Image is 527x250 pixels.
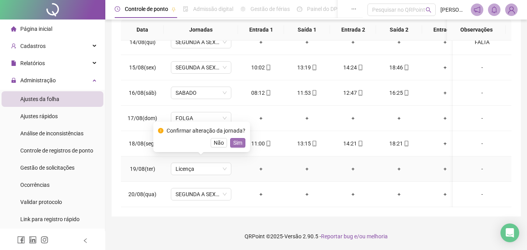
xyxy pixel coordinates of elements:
[171,7,176,12] span: pushpin
[20,43,46,49] span: Cadastros
[20,77,56,83] span: Administração
[176,188,227,200] span: SEGUNDA A SEXTA
[244,114,278,122] div: +
[128,191,156,197] span: 20/08(qua)
[20,216,80,222] span: Link para registro rápido
[29,236,37,244] span: linkedin
[311,65,317,70] span: mobile
[351,6,357,12] span: ellipsis
[183,6,188,12] span: file-done
[382,114,416,122] div: +
[459,38,505,46] div: FALTA
[250,6,290,12] span: Gestão de férias
[336,114,370,122] div: +
[376,19,422,41] th: Saída 2
[382,89,416,97] div: 16:25
[105,223,527,250] footer: QRPoint © 2025 - 2.90.5 -
[491,6,498,13] span: bell
[453,25,499,34] span: Observações
[459,114,505,122] div: -
[428,63,462,72] div: +
[403,141,409,146] span: mobile
[290,139,324,148] div: 13:15
[238,19,284,41] th: Entrada 1
[20,199,62,205] span: Validar protocolo
[20,96,59,102] span: Ajustes da folha
[284,19,330,41] th: Saída 1
[297,6,302,12] span: dashboard
[83,238,88,243] span: left
[336,89,370,97] div: 12:47
[382,63,416,72] div: 18:46
[382,165,416,173] div: +
[17,236,25,244] span: facebook
[164,19,238,41] th: Jornadas
[382,38,416,46] div: +
[244,165,278,173] div: +
[176,112,227,124] span: FOLGA
[336,190,370,199] div: +
[128,115,157,121] span: 17/08(dom)
[382,190,416,199] div: +
[244,63,278,72] div: 10:02
[474,6,481,13] span: notification
[428,114,462,122] div: +
[290,165,324,173] div: +
[500,223,519,242] div: Open Intercom Messenger
[233,138,242,147] span: Sim
[11,60,16,66] span: file
[311,90,317,96] span: mobile
[158,128,163,133] span: exclamation-circle
[20,165,75,171] span: Gestão de solicitações
[336,139,370,148] div: 14:21
[428,139,462,148] div: +
[244,190,278,199] div: +
[336,63,370,72] div: 14:24
[382,139,416,148] div: 18:21
[290,38,324,46] div: +
[290,63,324,72] div: 13:19
[311,141,317,146] span: mobile
[176,87,227,99] span: SABADO
[193,6,233,12] span: Admissão digital
[357,90,363,96] span: mobile
[330,19,376,41] th: Entrada 2
[447,19,506,41] th: Observações
[211,138,227,147] button: Não
[244,139,278,148] div: 11:00
[307,6,337,12] span: Painel do DP
[290,190,324,199] div: +
[506,4,517,16] img: 36157
[357,65,363,70] span: mobile
[11,43,16,49] span: user-add
[403,90,409,96] span: mobile
[176,62,227,73] span: SEGUNDA A SEXTA
[129,64,156,71] span: 15/08(sex)
[121,19,164,41] th: Data
[176,163,227,175] span: Licença
[459,139,505,148] div: -
[130,39,156,45] span: 14/08(qui)
[129,140,156,147] span: 18/08(seg)
[428,190,462,199] div: +
[115,6,120,12] span: clock-circle
[290,114,324,122] div: +
[459,89,505,97] div: -
[20,60,45,66] span: Relatórios
[265,65,271,70] span: mobile
[426,7,431,13] span: search
[20,26,52,32] span: Página inicial
[459,190,505,199] div: -
[20,130,83,137] span: Análise de inconsistências
[321,233,388,239] span: Reportar bug e/ou melhoria
[11,78,16,83] span: lock
[336,38,370,46] div: +
[20,147,93,154] span: Controle de registros de ponto
[265,141,271,146] span: mobile
[459,165,505,173] div: -
[129,90,156,96] span: 16/08(sáb)
[428,38,462,46] div: +
[403,65,409,70] span: mobile
[130,166,155,172] span: 19/08(ter)
[244,38,278,46] div: +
